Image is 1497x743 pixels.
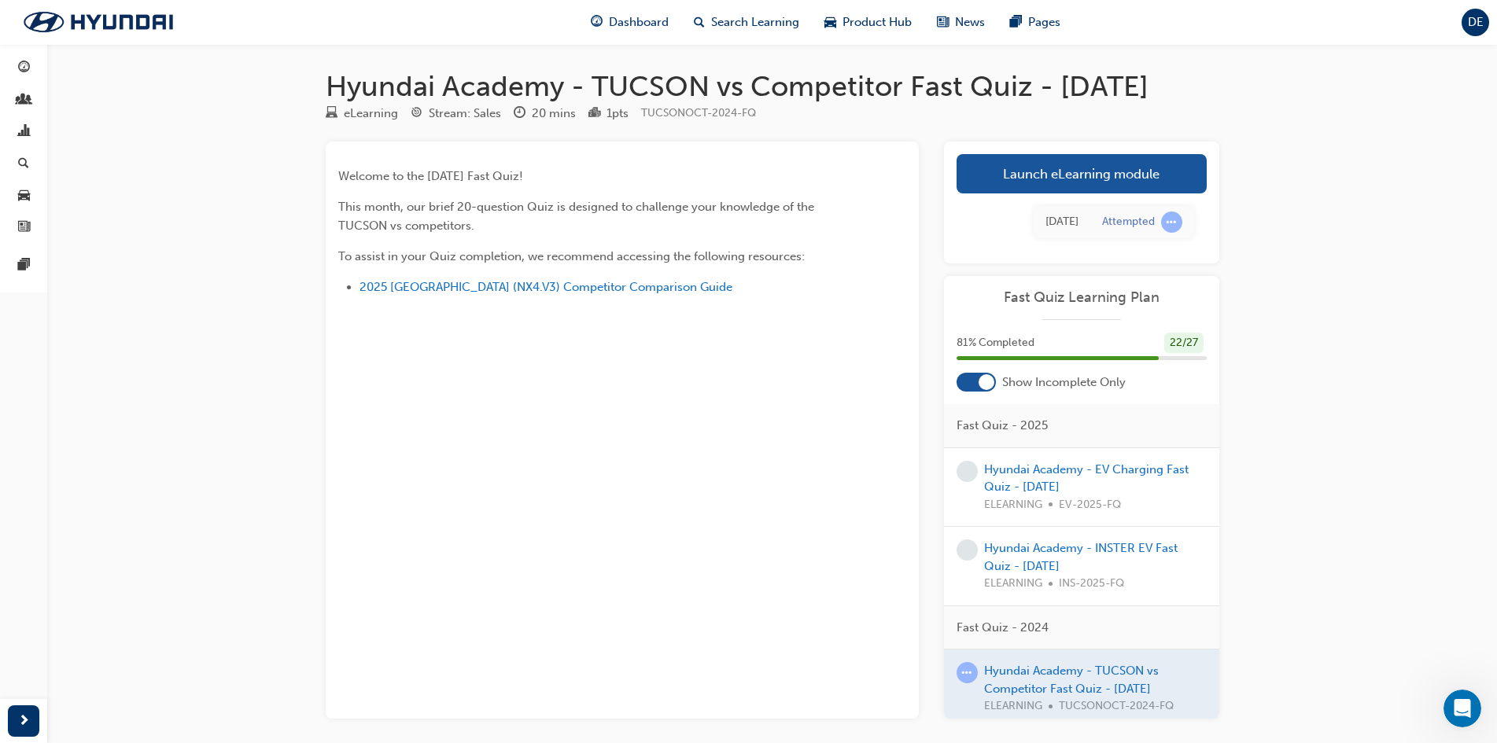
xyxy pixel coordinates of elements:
span: INS-2025-FQ [1059,575,1124,593]
span: clock-icon [514,107,525,121]
span: News [955,13,985,31]
div: Points [588,104,629,123]
span: To assist in your Quiz completion, we recommend accessing the following resources: [338,249,805,263]
a: search-iconSearch Learning [681,6,812,39]
a: Hyundai Academy - INSTER EV Fast Quiz - [DATE] [984,541,1178,573]
span: Product Hub [843,13,912,31]
span: Welcome to the [DATE] Fast Quiz! [338,169,523,183]
span: news-icon [937,13,949,32]
span: learningRecordVerb_NONE-icon [957,539,978,561]
span: people-icon [18,94,30,108]
div: Stream [411,104,501,123]
div: Tue Aug 19 2025 09:29:58 GMT+1000 (Australian Eastern Standard Time) [1045,213,1079,231]
span: learningRecordVerb_NONE-icon [957,461,978,482]
span: pages-icon [1010,13,1022,32]
button: DE [1462,9,1489,36]
div: Attempted [1102,215,1155,230]
span: learningRecordVerb_ATTEMPT-icon [957,662,978,683]
span: search-icon [694,13,705,32]
span: DE [1468,13,1484,31]
span: guage-icon [591,13,603,32]
span: next-icon [18,712,30,731]
span: This month, our brief 20-question Quiz is designed to challenge your knowledge of the TUCSON vs c... [338,200,817,233]
a: news-iconNews [924,6,997,39]
span: Pages [1028,13,1060,31]
a: car-iconProduct Hub [812,6,924,39]
a: Hyundai Academy - EV Charging Fast Quiz - [DATE] [984,462,1189,495]
div: 1 pts [607,105,629,123]
span: EV-2025-FQ [1059,496,1121,514]
span: guage-icon [18,61,30,75]
span: podium-icon [588,107,600,121]
div: Stream: Sales [429,105,501,123]
div: 22 / 27 [1164,333,1204,354]
span: learningResourceType_ELEARNING-icon [326,107,337,121]
div: Type [326,104,398,123]
a: guage-iconDashboard [578,6,681,39]
div: Duration [514,104,576,123]
a: Fast Quiz Learning Plan [957,289,1207,307]
span: target-icon [411,107,422,121]
span: Dashboard [609,13,669,31]
span: pages-icon [18,259,30,273]
span: car-icon [824,13,836,32]
span: Search Learning [711,13,799,31]
span: learningRecordVerb_ATTEMPT-icon [1161,211,1182,233]
span: chart-icon [18,125,30,139]
span: 81 % Completed [957,334,1034,352]
span: Fast Quiz - 2024 [957,619,1049,637]
span: Show Incomplete Only [1002,373,1126,392]
h1: Hyundai Academy - TUCSON vs Competitor Fast Quiz - [DATE] [326,69,1219,104]
img: Trak [8,6,189,39]
span: Fast Quiz - 2025 [957,417,1048,435]
span: news-icon [18,221,30,235]
div: eLearning [344,105,398,123]
span: ELEARNING [984,575,1042,593]
a: pages-iconPages [997,6,1073,39]
span: Learning resource code [641,106,756,120]
a: 2025 [GEOGRAPHIC_DATA] (NX4.V3) Competitor Comparison Guide [360,280,732,294]
span: car-icon [18,189,30,203]
div: 20 mins [532,105,576,123]
span: ELEARNING [984,496,1042,514]
a: Launch eLearning module [957,154,1207,193]
iframe: Intercom live chat [1444,690,1481,727]
span: search-icon [18,157,29,171]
